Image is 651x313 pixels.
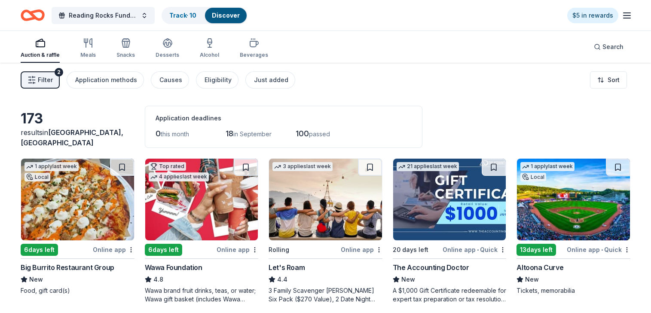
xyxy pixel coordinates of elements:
[520,173,546,181] div: Local
[149,172,209,181] div: 4 applies last week
[80,34,96,63] button: Meals
[520,162,575,171] div: 1 apply last week
[217,244,258,255] div: Online app
[277,274,287,285] span: 4.4
[67,71,144,89] button: Application methods
[21,127,134,148] div: results
[38,75,53,85] span: Filter
[156,129,161,138] span: 0
[341,244,382,255] div: Online app
[145,244,182,256] div: 6 days left
[116,34,135,63] button: Snacks
[200,52,219,58] div: Alcohol
[75,75,137,85] div: Application methods
[93,244,134,255] div: Online app
[240,52,268,58] div: Beverages
[567,244,630,255] div: Online app Quick
[269,159,382,240] img: Image for Let's Roam
[151,71,189,89] button: Causes
[24,162,79,171] div: 1 apply last week
[212,12,240,19] a: Discover
[159,75,182,85] div: Causes
[517,244,556,256] div: 13 days left
[240,34,268,63] button: Beverages
[233,130,272,138] span: in September
[477,246,479,253] span: •
[393,159,506,240] img: Image for The Accounting Doctor
[55,68,63,77] div: 2
[80,52,96,58] div: Meals
[156,34,179,63] button: Desserts
[587,38,630,55] button: Search
[29,274,43,285] span: New
[393,158,507,304] a: Image for The Accounting Doctor21 applieslast week20 days leftOnline app•QuickThe Accounting Doct...
[205,75,232,85] div: Eligibility
[525,274,539,285] span: New
[153,274,163,285] span: 4.8
[296,129,309,138] span: 100
[567,8,618,23] a: $5 in rewards
[517,262,563,273] div: Altoona Curve
[608,75,620,85] span: Sort
[269,286,382,304] div: 3 Family Scavenger [PERSON_NAME] Six Pack ($270 Value), 2 Date Night Scavenger [PERSON_NAME] Two ...
[602,42,623,52] span: Search
[254,75,288,85] div: Just added
[517,158,630,295] a: Image for Altoona Curve1 applylast weekLocal13days leftOnline app•QuickAltoona CurveNewTickets, m...
[393,262,469,273] div: The Accounting Doctor
[145,158,259,304] a: Image for Wawa FoundationTop rated4 applieslast week6days leftOnline appWawa Foundation4.8Wawa br...
[269,158,382,304] a: Image for Let's Roam3 applieslast weekRollingOnline appLet's Roam4.43 Family Scavenger [PERSON_NA...
[601,246,603,253] span: •
[309,130,330,138] span: passed
[69,10,138,21] span: Reading Rocks Fundraiser
[149,162,186,171] div: Top rated
[21,262,114,273] div: Big Burrito Restaurant Group
[393,286,507,304] div: A $1,000 Gift Certificate redeemable for expert tax preparation or tax resolution services—recipi...
[401,274,415,285] span: New
[269,245,289,255] div: Rolling
[161,130,189,138] span: this month
[200,34,219,63] button: Alcohol
[397,162,459,171] div: 21 applies last week
[21,5,45,25] a: Home
[169,12,196,19] a: Track· 10
[21,34,60,63] button: Auction & raffle
[517,159,630,240] img: Image for Altoona Curve
[21,71,60,89] button: Filter2
[269,262,305,273] div: Let's Roam
[52,7,155,24] button: Reading Rocks Fundraiser
[21,159,134,240] img: Image for Big Burrito Restaurant Group
[272,162,333,171] div: 3 applies last week
[24,173,50,181] div: Local
[156,52,179,58] div: Desserts
[145,286,259,304] div: Wawa brand fruit drinks, teas, or water; Wawa gift basket (includes Wawa products and coupons)
[443,244,506,255] div: Online app Quick
[21,52,60,58] div: Auction & raffle
[156,113,412,123] div: Application deadlines
[590,71,627,89] button: Sort
[21,158,134,295] a: Image for Big Burrito Restaurant Group1 applylast weekLocal6days leftOnline appBig Burrito Restau...
[21,244,58,256] div: 6 days left
[245,71,295,89] button: Just added
[517,286,630,295] div: Tickets, memorabilia
[393,245,428,255] div: 20 days left
[226,129,233,138] span: 18
[162,7,248,24] button: Track· 10Discover
[116,52,135,58] div: Snacks
[21,110,134,127] div: 173
[21,128,123,147] span: in
[21,128,123,147] span: [GEOGRAPHIC_DATA], [GEOGRAPHIC_DATA]
[196,71,238,89] button: Eligibility
[145,159,258,240] img: Image for Wawa Foundation
[21,286,134,295] div: Food, gift card(s)
[145,262,202,273] div: Wawa Foundation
